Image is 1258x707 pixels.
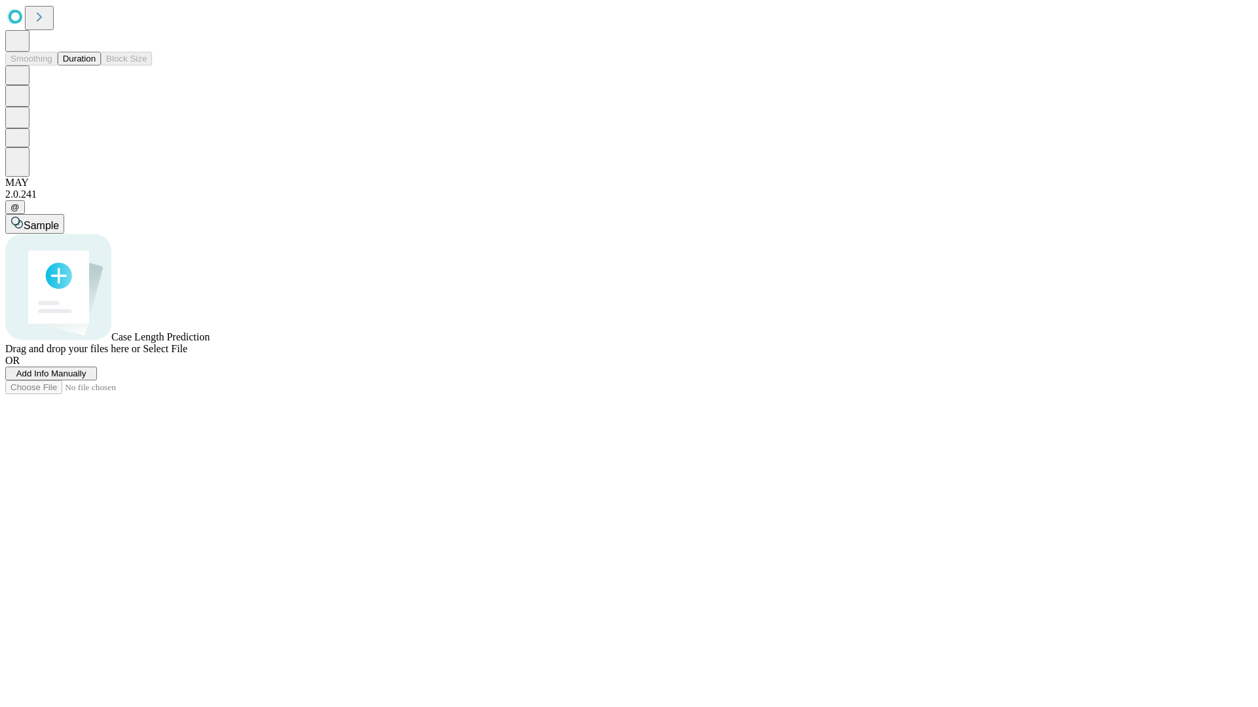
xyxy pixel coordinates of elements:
[5,177,1253,189] div: MAY
[5,200,25,214] button: @
[24,220,59,231] span: Sample
[5,367,97,380] button: Add Info Manually
[101,52,152,65] button: Block Size
[5,355,20,366] span: OR
[16,369,86,378] span: Add Info Manually
[5,214,64,234] button: Sample
[58,52,101,65] button: Duration
[5,189,1253,200] div: 2.0.241
[111,331,210,342] span: Case Length Prediction
[10,202,20,212] span: @
[143,343,187,354] span: Select File
[5,343,140,354] span: Drag and drop your files here or
[5,52,58,65] button: Smoothing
